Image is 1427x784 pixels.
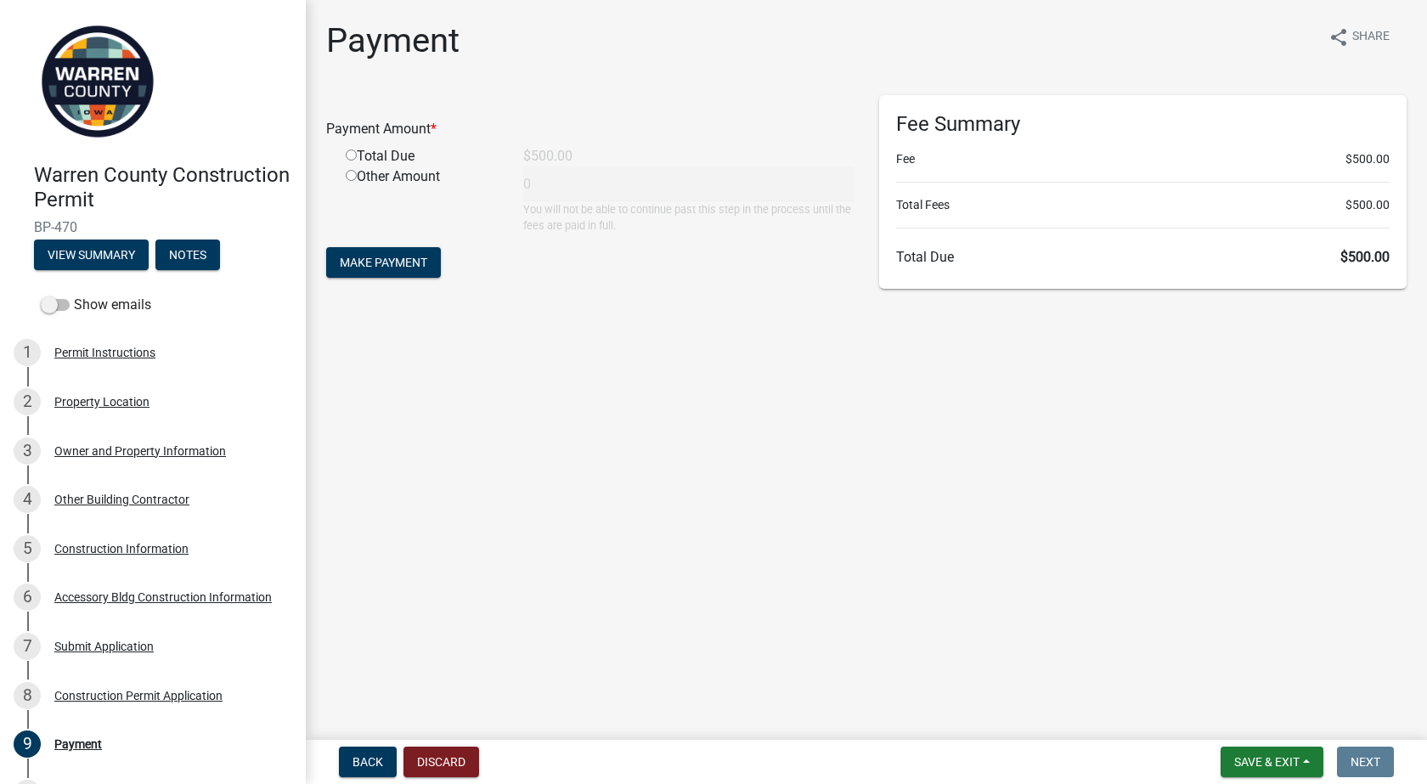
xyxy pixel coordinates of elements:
div: Accessory Bldg Construction Information [54,591,272,603]
h1: Payment [326,20,460,61]
button: Save & Exit [1221,747,1323,777]
span: BP-470 [34,219,272,235]
h4: Warren County Construction Permit [34,163,292,212]
div: Payment [54,738,102,750]
div: Total Due [333,146,510,166]
span: Next [1351,755,1380,769]
div: 2 [14,388,41,415]
span: Share [1352,27,1390,48]
button: Back [339,747,397,777]
div: Construction Permit Application [54,690,223,702]
span: Save & Exit [1234,755,1300,769]
wm-modal-confirm: Notes [155,249,220,262]
i: share [1328,27,1349,48]
li: Fee [896,150,1390,168]
button: View Summary [34,240,149,270]
div: 3 [14,437,41,465]
div: Other Amount [333,166,510,234]
div: 4 [14,486,41,513]
img: Warren County, Iowa [34,18,161,145]
div: Owner and Property Information [54,445,226,457]
h6: Total Due [896,249,1390,265]
button: Notes [155,240,220,270]
wm-modal-confirm: Summary [34,249,149,262]
span: $500.00 [1345,196,1390,214]
div: Property Location [54,396,149,408]
div: Payment Amount [313,119,866,139]
div: 9 [14,730,41,758]
div: 7 [14,633,41,660]
li: Total Fees [896,196,1390,214]
span: $500.00 [1345,150,1390,168]
span: Make Payment [340,256,427,269]
span: $500.00 [1340,249,1390,265]
div: Submit Application [54,640,154,652]
div: Permit Instructions [54,347,155,358]
h6: Fee Summary [896,112,1390,137]
div: 6 [14,584,41,611]
div: 5 [14,535,41,562]
label: Show emails [41,295,151,315]
div: Construction Information [54,543,189,555]
div: Other Building Contractor [54,494,189,505]
div: 8 [14,682,41,709]
button: shareShare [1315,20,1403,54]
span: Back [353,755,383,769]
button: Make Payment [326,247,441,278]
button: Discard [403,747,479,777]
button: Next [1337,747,1394,777]
div: 1 [14,339,41,366]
